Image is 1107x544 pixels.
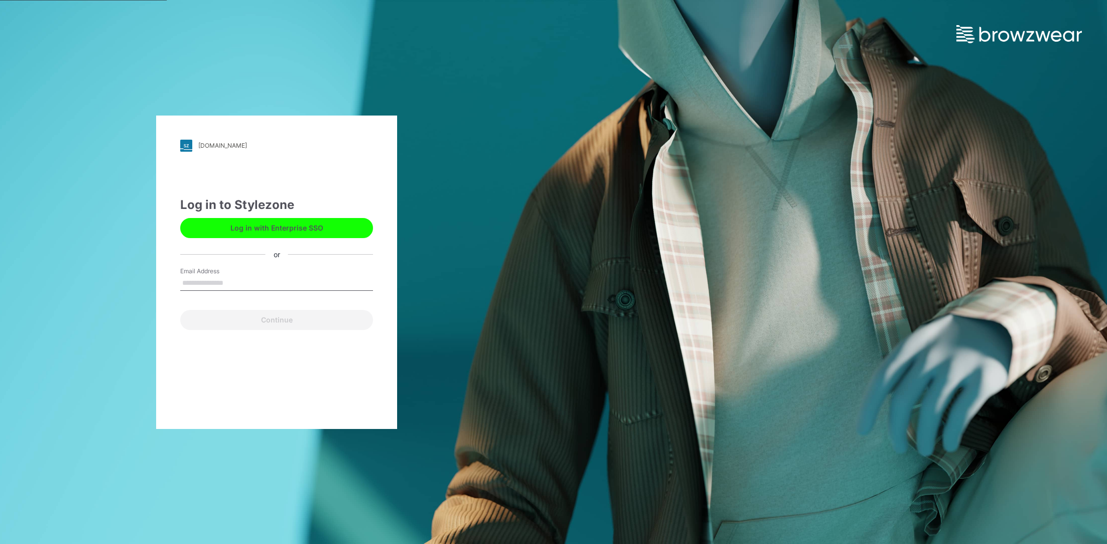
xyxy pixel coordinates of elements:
[266,249,288,260] div: or
[180,267,251,276] label: Email Address
[180,218,373,238] button: Log in with Enterprise SSO
[180,196,373,214] div: Log in to Stylezone
[180,140,373,152] a: [DOMAIN_NAME]
[180,140,192,152] img: stylezone-logo.562084cfcfab977791bfbf7441f1a819.svg
[956,25,1082,43] img: browzwear-logo.e42bd6dac1945053ebaf764b6aa21510.svg
[198,142,247,149] div: [DOMAIN_NAME]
